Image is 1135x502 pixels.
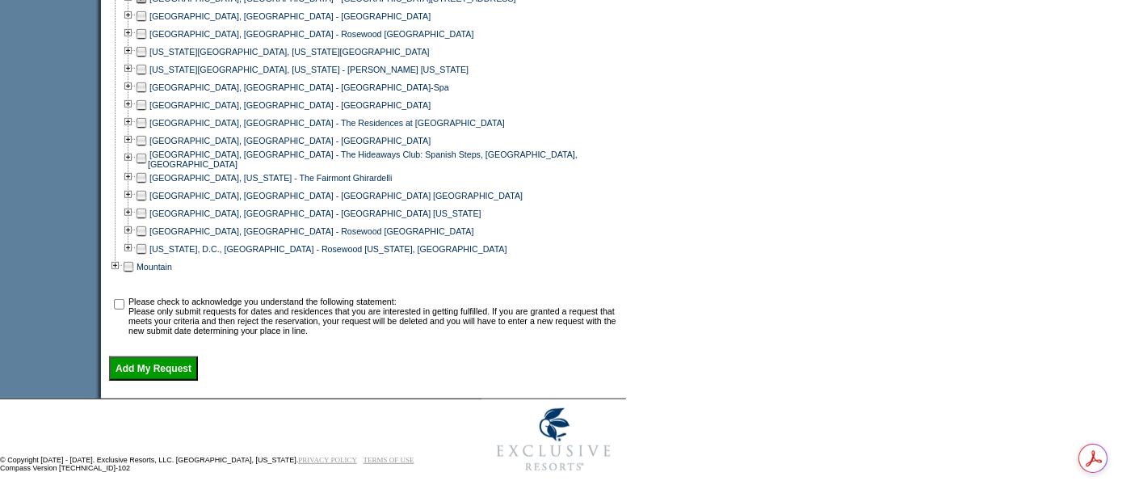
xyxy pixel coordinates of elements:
td: Please check to acknowledge you understand the following statement: Please only submit requests f... [128,297,620,335]
a: [US_STATE][GEOGRAPHIC_DATA], [US_STATE] - [PERSON_NAME] [US_STATE] [149,65,469,74]
a: [GEOGRAPHIC_DATA], [GEOGRAPHIC_DATA] - [GEOGRAPHIC_DATA] [149,100,431,110]
a: [GEOGRAPHIC_DATA], [GEOGRAPHIC_DATA] - [GEOGRAPHIC_DATA]-Spa [149,82,449,92]
a: [GEOGRAPHIC_DATA], [GEOGRAPHIC_DATA] - [GEOGRAPHIC_DATA] [149,11,431,21]
a: [US_STATE][GEOGRAPHIC_DATA], [US_STATE][GEOGRAPHIC_DATA] [149,47,430,57]
a: [GEOGRAPHIC_DATA], [GEOGRAPHIC_DATA] - The Residences at [GEOGRAPHIC_DATA] [149,118,505,128]
a: PRIVACY POLICY [298,456,357,464]
a: TERMS OF USE [364,456,414,464]
img: Exclusive Resorts [481,399,626,480]
input: Add My Request [109,356,198,381]
a: [GEOGRAPHIC_DATA], [GEOGRAPHIC_DATA] - The Hideaways Club: Spanish Steps, [GEOGRAPHIC_DATA], [GEO... [148,150,578,169]
a: [GEOGRAPHIC_DATA], [GEOGRAPHIC_DATA] - [GEOGRAPHIC_DATA] [US_STATE] [149,209,481,218]
a: [US_STATE], D.C., [GEOGRAPHIC_DATA] - Rosewood [US_STATE], [GEOGRAPHIC_DATA] [149,244,507,254]
a: [GEOGRAPHIC_DATA], [GEOGRAPHIC_DATA] - Rosewood [GEOGRAPHIC_DATA] [149,29,473,39]
a: [GEOGRAPHIC_DATA], [GEOGRAPHIC_DATA] - [GEOGRAPHIC_DATA] [GEOGRAPHIC_DATA] [149,191,523,200]
a: [GEOGRAPHIC_DATA], [US_STATE] - The Fairmont Ghirardelli [149,173,392,183]
a: Mountain [137,262,172,272]
a: [GEOGRAPHIC_DATA], [GEOGRAPHIC_DATA] - Rosewood [GEOGRAPHIC_DATA] [149,226,473,236]
a: [GEOGRAPHIC_DATA], [GEOGRAPHIC_DATA] - [GEOGRAPHIC_DATA] [149,136,431,146]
